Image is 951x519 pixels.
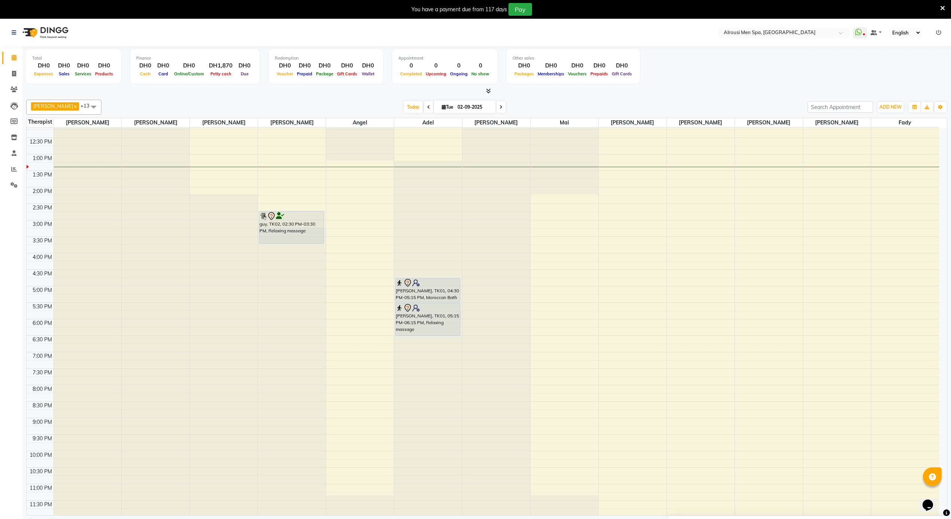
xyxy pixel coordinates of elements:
span: Prepaid [295,71,314,76]
div: DH0 [172,61,206,70]
span: Memberships [536,71,566,76]
span: Package [314,71,335,76]
span: Expenses [32,71,55,76]
div: 3:00 PM [31,220,54,228]
span: [PERSON_NAME] [258,118,326,127]
div: DH0 [589,61,610,70]
div: [PERSON_NAME], TK01, 05:15 PM-06:15 PM, Relaxing massage [395,303,460,336]
div: DH0 [275,61,295,70]
span: Petty cash [209,71,233,76]
span: Tue [440,104,455,110]
div: 7:30 PM [31,369,54,377]
span: Products [93,71,115,76]
div: 12:30 PM [28,138,54,146]
a: x [73,103,77,109]
span: Card [157,71,170,76]
span: Gift Cards [335,71,359,76]
span: Angel [326,118,394,127]
div: 11:30 PM [28,501,54,509]
span: Cash [138,71,152,76]
div: 8:00 PM [31,385,54,393]
div: DH0 [55,61,73,70]
div: 11:00 PM [28,484,54,492]
input: Search Appointment [808,101,873,113]
span: [PERSON_NAME] [735,118,803,127]
div: Therapist [27,118,54,126]
div: 8:30 PM [31,402,54,410]
span: Upcoming [424,71,448,76]
div: 5:30 PM [31,303,54,311]
div: DH0 [236,61,253,70]
span: Sales [57,71,72,76]
span: Services [73,71,93,76]
span: Voucher [275,71,295,76]
div: DH0 [154,61,172,70]
div: 2:00 PM [31,187,54,195]
div: DH0 [32,61,55,70]
button: ADD NEW [878,102,903,112]
span: [PERSON_NAME] [803,118,871,127]
button: Pay [508,3,532,16]
div: 6:00 PM [31,319,54,327]
span: Due [239,71,250,76]
span: [PERSON_NAME] [54,118,122,127]
div: 4:30 PM [31,270,54,278]
div: Total [32,55,115,61]
span: [PERSON_NAME] [667,118,735,127]
span: Packages [513,71,536,76]
div: DH0 [295,61,314,70]
div: DH1,870 [206,61,236,70]
span: [PERSON_NAME] [33,103,73,109]
div: 1:00 PM [31,154,54,162]
div: 3:30 PM [31,237,54,245]
div: 0 [424,61,448,70]
div: 10:00 PM [28,451,54,459]
iframe: chat widget [920,489,944,512]
img: logo [19,22,70,43]
div: 0 [470,61,491,70]
div: DH0 [359,61,377,70]
div: DH0 [335,61,359,70]
span: Ongoing [448,71,470,76]
div: DH0 [610,61,634,70]
div: 1:30 PM [31,171,54,179]
div: 5:00 PM [31,286,54,294]
div: 9:00 PM [31,418,54,426]
div: 7:00 PM [31,352,54,360]
div: Other sales [513,55,634,61]
span: Wallet [360,71,376,76]
span: [PERSON_NAME] [462,118,530,127]
div: 6:30 PM [31,336,54,344]
input: 2025-09-02 [455,102,493,113]
span: No show [470,71,491,76]
span: [PERSON_NAME] [599,118,666,127]
div: DH0 [566,61,589,70]
span: [PERSON_NAME] [122,118,189,127]
div: Redemption [275,55,377,61]
div: 4:00 PM [31,253,54,261]
span: +13 [80,103,95,109]
span: Fady [871,118,939,127]
div: Finance [136,55,253,61]
div: DH0 [93,61,115,70]
div: DH0 [136,61,154,70]
span: ADD NEW [879,104,902,110]
div: 10:30 PM [28,468,54,476]
div: DH0 [314,61,335,70]
span: Mai [531,118,598,127]
div: 2:30 PM [31,204,54,212]
span: [PERSON_NAME] [190,118,258,127]
div: DH0 [73,61,93,70]
span: Vouchers [566,71,589,76]
span: Prepaids [589,71,610,76]
div: DH0 [513,61,536,70]
span: Today [404,101,423,113]
div: 9:30 PM [31,435,54,443]
div: You have a payment due from 117 days [411,6,507,13]
div: 0 [398,61,424,70]
div: 0 [448,61,470,70]
span: Adel [394,118,462,127]
div: [PERSON_NAME], TK01, 04:30 PM-05:15 PM, Moroccan Bath - (clay/ sea salt) /اعشاب [395,278,460,302]
span: Online/Custom [172,71,206,76]
span: Completed [398,71,424,76]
